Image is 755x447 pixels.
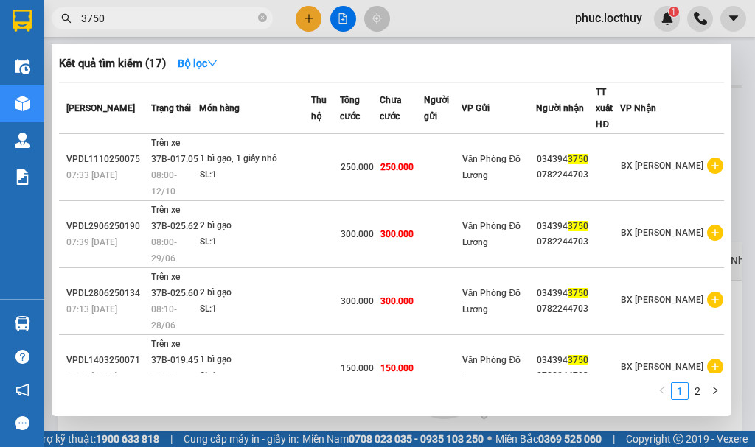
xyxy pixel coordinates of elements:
div: 034394 [537,286,596,301]
span: Văn Phòng Đô Lương [462,355,521,381]
span: close-circle [258,12,267,26]
span: TT xuất HĐ [596,87,613,130]
span: BX [PERSON_NAME] [621,295,703,305]
li: Previous Page [653,382,671,400]
span: 300.000 [341,296,374,306]
span: 300.000 [380,296,414,306]
div: VPDL1110250075 [66,152,147,167]
span: 150.000 [341,363,374,373]
span: Trên xe 37B-025.62 [151,205,198,231]
span: plus-circle [707,158,723,174]
button: left [653,382,671,400]
span: Người gửi [424,95,449,122]
img: logo-vxr [13,10,32,32]
img: warehouse-icon [15,59,30,74]
span: left [658,386,667,395]
div: 0782244703 [537,234,596,250]
span: 08:10 - 28/06 [151,304,177,331]
span: BX [PERSON_NAME] [621,362,703,372]
div: SL: 1 [200,368,310,384]
span: right [711,386,720,395]
span: BX [PERSON_NAME] [621,228,703,238]
span: question-circle [15,350,29,364]
span: 07:33 [DATE] [66,170,117,180]
span: search [61,13,72,24]
span: message [15,416,29,430]
span: 3750 [568,288,588,298]
span: 300.000 [380,229,414,239]
span: 08:00 - 12/10 [151,170,177,197]
span: 07:13 [DATE] [66,304,117,314]
input: Tìm tên, số ĐT hoặc mã đơn [81,10,255,27]
span: plus-circle [707,359,723,375]
span: Món hàng [199,103,240,113]
strong: Bộ lọc [178,57,218,69]
span: Người nhận [536,103,584,113]
a: 1 [672,383,688,399]
span: 250.000 [341,162,374,172]
li: Next Page [706,382,724,400]
span: 07:39 [DATE] [66,237,117,247]
span: [PERSON_NAME] [66,103,135,113]
span: VP Nhận [620,103,656,113]
span: Văn Phòng Đô Lương [462,221,521,247]
span: 08:00 - 14/03 [151,371,177,398]
span: Thu hộ [311,95,327,122]
span: notification [15,383,29,397]
div: SL: 1 [200,167,310,183]
img: solution-icon [15,169,30,185]
div: VPDL1403250071 [66,353,147,368]
li: 2 [689,382,706,400]
li: 1 [671,382,689,400]
span: Chưa cước [380,95,401,122]
span: 3750 [568,355,588,365]
span: 150.000 [380,363,414,373]
div: 034394 [537,219,596,234]
span: Trên xe 37B-017.05 [151,138,198,164]
span: 250.000 [380,162,414,172]
span: BX [PERSON_NAME] [621,161,703,171]
button: right [706,382,724,400]
div: 2 bì gạo [200,285,310,301]
h3: Kết quả tìm kiếm ( 17 ) [59,56,166,71]
span: Trên xe 37B-019.45 [151,339,198,365]
span: Trạng thái [151,103,191,113]
span: 300.000 [341,229,374,239]
img: warehouse-icon [15,133,30,148]
div: SL: 1 [200,301,310,317]
span: Tổng cước [340,95,360,122]
div: VPDL2906250190 [66,219,147,234]
span: Văn Phòng Đô Lương [462,288,521,314]
span: 3750 [568,221,588,231]
span: 08:00 - 29/06 [151,237,177,264]
span: 3750 [568,154,588,164]
span: VP Gửi [462,103,490,113]
span: plus-circle [707,225,723,241]
span: down [207,58,218,68]
div: SL: 1 [200,234,310,250]
span: 07:54 [DATE] [66,371,117,381]
span: Văn Phòng Đô Lương [462,154,521,180]
div: 1 bì gạo, 1 giấy nhỏ [200,151,310,167]
span: close-circle [258,13,267,22]
a: 2 [689,383,706,399]
div: 0782244703 [537,368,596,384]
div: 2 bì gạo [200,218,310,234]
div: 0782244703 [537,301,596,317]
span: Trên xe 37B-025.60 [151,272,198,298]
div: 034394 [537,152,596,167]
img: warehouse-icon [15,96,30,111]
div: 0782244703 [537,167,596,183]
div: 1 bì gạo [200,352,310,368]
div: 034394 [537,353,596,368]
button: Bộ lọcdown [166,52,229,75]
img: warehouse-icon [15,316,30,331]
div: VPDL2806250134 [66,286,147,301]
span: plus-circle [707,292,723,308]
